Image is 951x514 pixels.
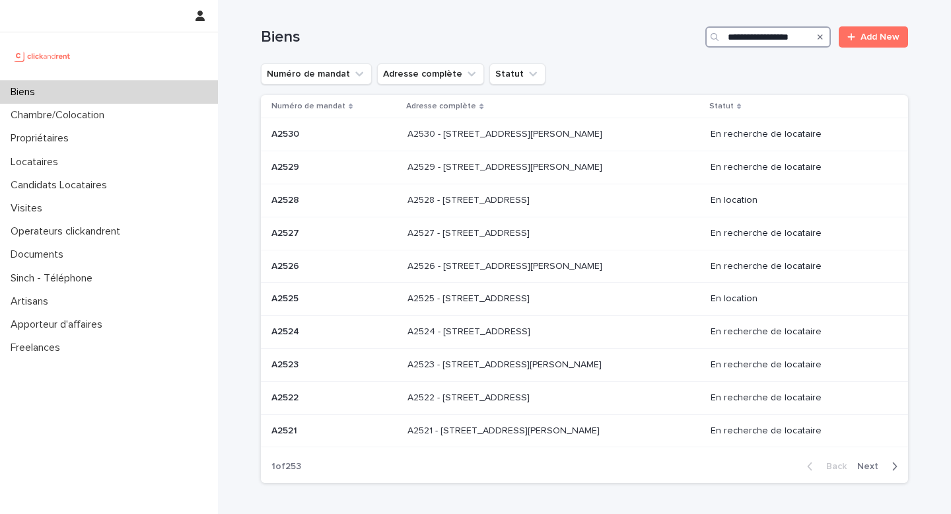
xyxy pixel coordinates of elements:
p: A2529 [271,159,302,173]
p: A2525 [271,291,301,305]
tr: A2522A2522 A2522 - [STREET_ADDRESS]A2522 - [STREET_ADDRESS] En recherche de locataire [261,381,908,414]
p: A2522 - [STREET_ADDRESS] [407,390,532,404]
p: A2523 [271,357,301,371]
p: En location [711,195,887,206]
p: En recherche de locataire [711,425,887,437]
p: Propriétaires [5,132,79,145]
p: A2523 - 18 quai Alphonse Le Gallo, Boulogne-Billancourt 92100 [407,357,604,371]
p: 1 of 253 [261,451,312,483]
img: UCB0brd3T0yccxBKYDjQ [11,43,75,69]
p: A2526 [271,258,302,272]
tr: A2525A2525 A2525 - [STREET_ADDRESS]A2525 - [STREET_ADDRESS] En location [261,283,908,316]
tr: A2523A2523 A2523 - [STREET_ADDRESS][PERSON_NAME]A2523 - [STREET_ADDRESS][PERSON_NAME] En recherch... [261,348,908,381]
p: En recherche de locataire [711,162,887,173]
span: Next [857,462,886,471]
p: Artisans [5,295,59,308]
p: En recherche de locataire [711,228,887,239]
p: A2524 [271,324,302,338]
p: Chambre/Colocation [5,109,115,122]
p: A2521 - 44 avenue François Mansart, Maisons-Laffitte 78600 [407,423,602,437]
p: A2527 - [STREET_ADDRESS] [407,225,532,239]
button: Numéro de mandat [261,63,372,85]
p: Adresse complète [406,99,476,114]
span: Add New [861,32,899,42]
tr: A2527A2527 A2527 - [STREET_ADDRESS]A2527 - [STREET_ADDRESS] En recherche de locataire [261,217,908,250]
p: Visites [5,202,53,215]
p: A2528 [271,192,302,206]
p: Operateurs clickandrent [5,225,131,238]
p: A2530 [271,126,302,140]
span: Back [818,462,847,471]
p: Numéro de mandat [271,99,345,114]
button: Next [852,460,908,472]
h1: Biens [261,28,700,47]
p: A2528 - [STREET_ADDRESS] [407,192,532,206]
p: A2522 [271,390,301,404]
a: Add New [839,26,908,48]
button: Back [796,460,852,472]
p: En location [711,293,887,305]
p: En recherche de locataire [711,359,887,371]
input: Search [705,26,831,48]
p: Statut [709,99,734,114]
p: Apporteur d'affaires [5,318,113,331]
p: Candidats Locataires [5,179,118,192]
tr: A2526A2526 A2526 - [STREET_ADDRESS][PERSON_NAME]A2526 - [STREET_ADDRESS][PERSON_NAME] En recherch... [261,250,908,283]
p: A2524 - [STREET_ADDRESS] [407,324,533,338]
tr: A2524A2524 A2524 - [STREET_ADDRESS]A2524 - [STREET_ADDRESS] En recherche de locataire [261,316,908,349]
p: En recherche de locataire [711,326,887,338]
p: Locataires [5,156,69,168]
p: Freelances [5,342,71,354]
tr: A2530A2530 A2530 - [STREET_ADDRESS][PERSON_NAME]A2530 - [STREET_ADDRESS][PERSON_NAME] En recherch... [261,118,908,151]
p: Sinch - Téléphone [5,272,103,285]
p: A2530 - [STREET_ADDRESS][PERSON_NAME] [407,126,605,140]
p: A2526 - [STREET_ADDRESS][PERSON_NAME] [407,258,605,272]
p: En recherche de locataire [711,261,887,272]
p: En recherche de locataire [711,129,887,140]
p: A2527 [271,225,302,239]
p: Biens [5,86,46,98]
tr: A2529A2529 A2529 - [STREET_ADDRESS][PERSON_NAME]A2529 - [STREET_ADDRESS][PERSON_NAME] En recherch... [261,151,908,184]
button: Adresse complète [377,63,484,85]
button: Statut [489,63,546,85]
p: A2529 - 14 rue Honoré de Balzac, Garges-lès-Gonesse 95140 [407,159,605,173]
tr: A2528A2528 A2528 - [STREET_ADDRESS]A2528 - [STREET_ADDRESS] En location [261,184,908,217]
p: A2521 [271,423,300,437]
p: A2525 - [STREET_ADDRESS] [407,291,532,305]
p: En recherche de locataire [711,392,887,404]
tr: A2521A2521 A2521 - [STREET_ADDRESS][PERSON_NAME]A2521 - [STREET_ADDRESS][PERSON_NAME] En recherch... [261,414,908,447]
p: Documents [5,248,74,261]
